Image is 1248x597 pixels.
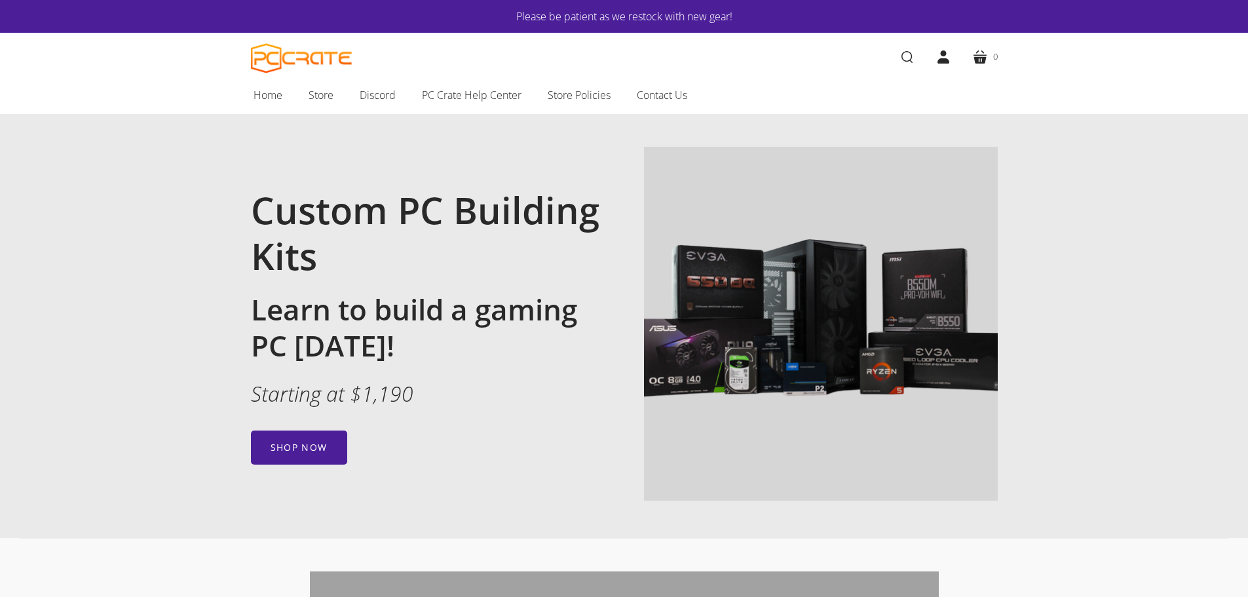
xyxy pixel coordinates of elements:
[251,431,347,465] a: Shop now
[295,81,347,109] a: Store
[422,87,521,104] span: PC Crate Help Center
[251,379,413,408] em: Starting at $1,190
[309,87,333,104] span: Store
[251,292,605,364] h2: Learn to build a gaming PC [DATE]!
[624,81,700,109] a: Contact Us
[290,8,958,25] a: Please be patient as we restock with new gear!
[993,50,998,64] span: 0
[548,87,611,104] span: Store Policies
[360,87,396,104] span: Discord
[347,81,409,109] a: Discord
[231,81,1017,114] nav: Main navigation
[409,81,535,109] a: PC Crate Help Center
[637,87,687,104] span: Contact Us
[535,81,624,109] a: Store Policies
[240,81,295,109] a: Home
[644,147,998,501] img: Image with gaming PC components including Lian Li 205 Lancool case, MSI B550M motherboard, EVGA 6...
[251,43,352,73] a: PC CRATE
[254,87,282,104] span: Home
[962,39,1008,75] a: 0
[251,187,605,279] h1: Custom PC Building Kits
